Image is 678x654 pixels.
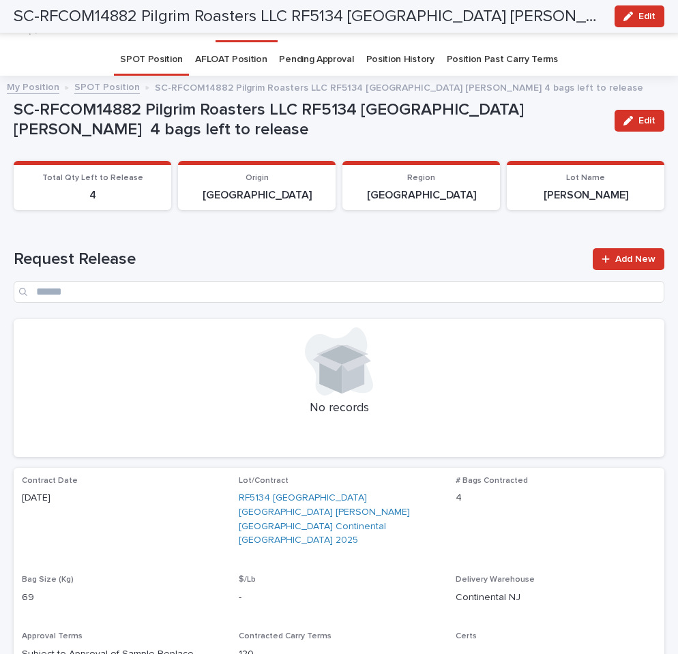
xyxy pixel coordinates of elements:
[42,174,143,182] span: Total Qty Left to Release
[22,189,163,202] p: 4
[279,44,353,76] a: Pending Approval
[456,491,656,505] p: 4
[239,477,289,485] span: Lot/Contract
[14,250,585,269] h1: Request Release
[22,591,222,605] p: 69
[239,591,439,605] p: -
[456,477,528,485] span: # Bags Contracted
[638,116,655,125] span: Edit
[515,189,656,202] p: [PERSON_NAME]
[195,44,267,76] a: AFLOAT Position
[155,79,643,94] p: SC-RFCOM14882 Pilgrim Roasters LLC RF5134 [GEOGRAPHIC_DATA] [PERSON_NAME] 4 bags left to release
[120,44,183,76] a: SPOT Position
[407,174,435,182] span: Region
[186,189,327,202] p: [GEOGRAPHIC_DATA]
[239,491,439,548] a: RF5134 [GEOGRAPHIC_DATA] [GEOGRAPHIC_DATA] [PERSON_NAME][GEOGRAPHIC_DATA] Continental [GEOGRAPHIC...
[615,110,664,132] button: Edit
[246,174,269,182] span: Origin
[14,281,664,303] input: Search
[239,632,331,640] span: Contracted Carry Terms
[351,189,492,202] p: [GEOGRAPHIC_DATA]
[22,491,222,505] p: [DATE]
[456,632,477,640] span: Certs
[593,248,664,270] a: Add New
[366,44,434,76] a: Position History
[615,254,655,264] span: Add New
[22,401,656,416] p: No records
[74,78,140,94] a: SPOT Position
[22,477,78,485] span: Contract Date
[456,591,656,605] p: Continental NJ
[14,100,604,140] p: SC-RFCOM14882 Pilgrim Roasters LLC RF5134 [GEOGRAPHIC_DATA] [PERSON_NAME] 4 bags left to release
[22,576,74,584] span: Bag Size (Kg)
[22,632,83,640] span: Approval Terms
[456,576,535,584] span: Delivery Warehouse
[239,576,256,584] span: $/Lb
[566,174,605,182] span: Lot Name
[7,78,59,94] a: My Position
[447,44,558,76] a: Position Past Carry Terms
